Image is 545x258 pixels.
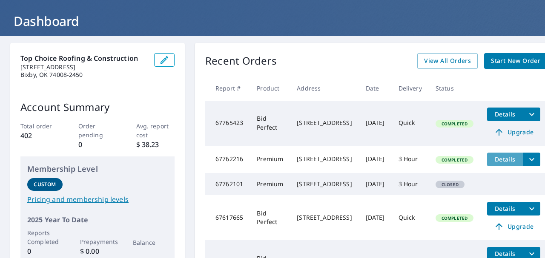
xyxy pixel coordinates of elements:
p: Prepayments [80,237,115,246]
div: [STREET_ADDRESS] [297,119,352,127]
th: Delivery [392,76,429,101]
td: [DATE] [359,101,392,146]
p: 402 [20,130,59,141]
a: Upgrade [487,125,540,139]
span: Closed [436,181,464,187]
span: Upgrade [492,127,535,137]
a: Upgrade [487,220,540,233]
p: Custom [34,181,56,188]
span: Completed [436,157,473,163]
p: Balance [133,238,168,247]
td: Quick [392,195,429,240]
td: 67762216 [205,146,250,173]
p: $ 0.00 [80,246,115,256]
td: Bid Perfect [250,195,290,240]
p: Top Choice Roofing & Construction [20,53,147,63]
button: filesDropdownBtn-67765423 [523,108,540,121]
button: detailsBtn-67617665 [487,202,523,215]
td: Premium [250,146,290,173]
td: Premium [250,173,290,195]
td: Bid Perfect [250,101,290,146]
button: detailsBtn-67762216 [487,153,523,166]
span: Details [492,110,518,118]
span: Start New Order [491,56,540,66]
p: [STREET_ADDRESS] [20,63,147,71]
th: Status [429,76,480,101]
td: [DATE] [359,195,392,240]
td: [DATE] [359,146,392,173]
div: [STREET_ADDRESS] [297,180,352,188]
button: detailsBtn-67765423 [487,108,523,121]
p: Membership Level [27,163,168,175]
button: filesDropdownBtn-67762216 [523,153,540,166]
td: 3 Hour [392,173,429,195]
p: Recent Orders [205,53,277,69]
p: 0 [27,246,63,256]
button: filesDropdownBtn-67617665 [523,202,540,215]
td: 67762101 [205,173,250,195]
th: Product [250,76,290,101]
span: View All Orders [424,56,471,66]
span: Details [492,204,518,213]
p: Total order [20,122,59,130]
td: 67617665 [205,195,250,240]
th: Report # [205,76,250,101]
a: Pricing and membership levels [27,194,168,204]
h1: Dashboard [10,12,535,30]
span: Upgrade [492,221,535,232]
p: Avg. report cost [136,122,175,139]
td: 67765423 [205,101,250,146]
div: [STREET_ADDRESS] [297,213,352,222]
p: Bixby, OK 74008-2450 [20,71,147,79]
span: Completed [436,121,473,127]
p: 0 [78,139,117,150]
a: View All Orders [417,53,478,69]
p: Account Summary [20,99,175,115]
td: Quick [392,101,429,146]
p: Reports Completed [27,228,63,246]
span: Details [492,155,518,163]
th: Address [290,76,359,101]
span: Details [492,249,518,258]
td: 3 Hour [392,146,429,173]
td: [DATE] [359,173,392,195]
p: Order pending [78,122,117,139]
p: 2025 Year To Date [27,215,168,225]
span: Completed [436,215,473,221]
div: [STREET_ADDRESS] [297,155,352,163]
p: $ 38.23 [136,139,175,150]
th: Date [359,76,392,101]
